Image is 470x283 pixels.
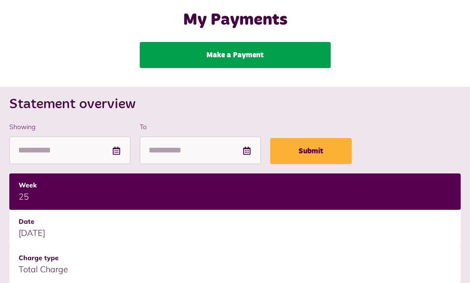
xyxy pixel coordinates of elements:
td: Total Charge [9,246,461,283]
h1: My Payments [9,10,461,30]
label: To [140,122,261,132]
h2: Statement overview [9,96,461,113]
label: Showing [9,122,130,132]
button: Submit [270,138,352,164]
a: Make a Payment [140,42,331,68]
td: 25 [9,173,461,210]
td: [DATE] [9,210,461,246]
